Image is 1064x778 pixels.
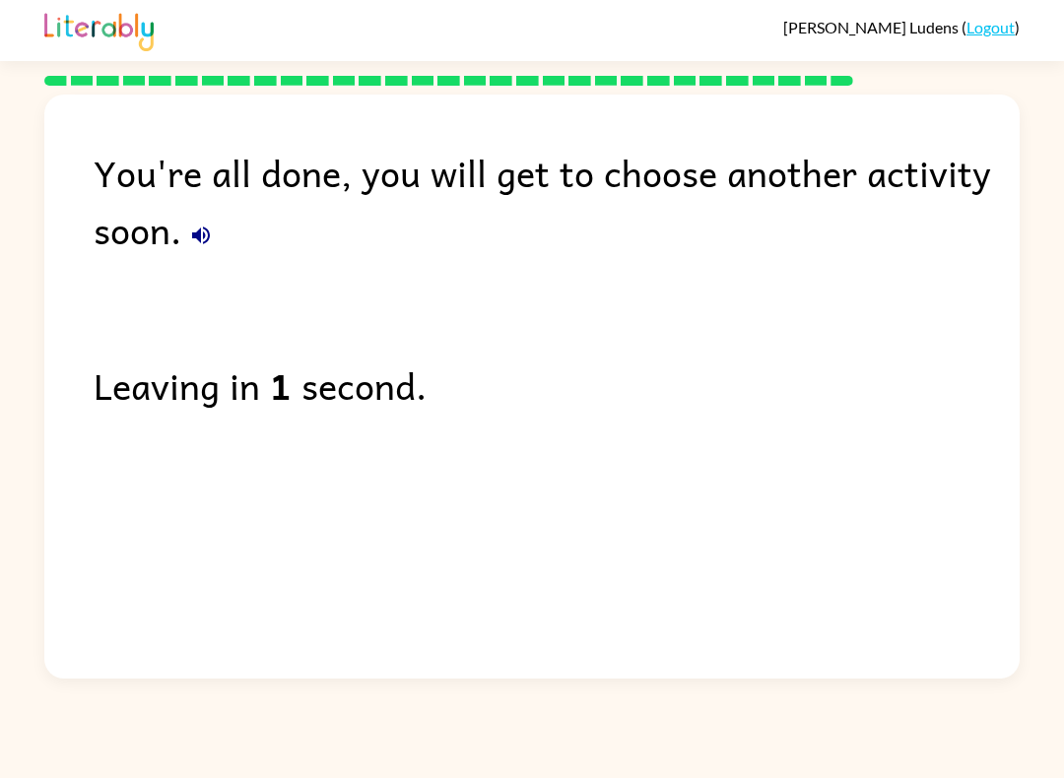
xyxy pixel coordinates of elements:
b: 1 [270,357,292,414]
a: Logout [966,18,1015,36]
img: Literably [44,8,154,51]
div: Leaving in second. [94,357,1020,414]
div: ( ) [783,18,1020,36]
span: [PERSON_NAME] Ludens [783,18,962,36]
div: You're all done, you will get to choose another activity soon. [94,144,1020,258]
